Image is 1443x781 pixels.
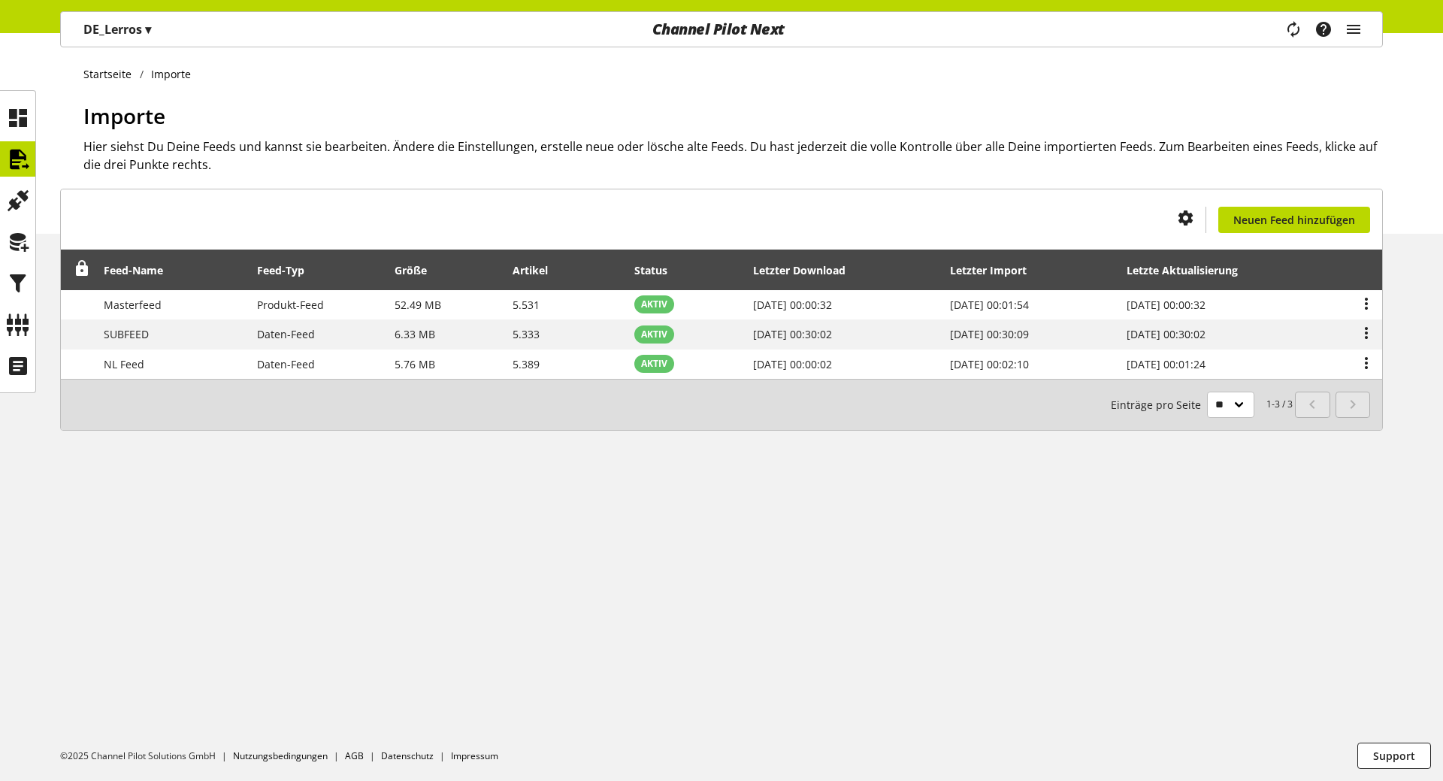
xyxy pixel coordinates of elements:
span: [DATE] 00:30:02 [753,327,832,341]
a: Datenschutz [381,749,434,762]
a: Startseite [83,66,140,82]
span: [DATE] 00:01:24 [1127,357,1206,371]
button: Support [1357,743,1431,769]
p: DE_Lerros [83,20,151,38]
span: Support [1373,748,1415,764]
small: 1-3 / 3 [1111,392,1293,418]
span: ▾ [145,21,151,38]
div: Entsperren, um Zeilen neu anzuordnen [69,261,90,280]
span: 52.49 MB [395,298,441,312]
a: AGB [345,749,364,762]
span: [DATE] 00:30:02 [1127,327,1206,341]
span: [DATE] 00:30:09 [950,327,1029,341]
div: Letzter Download [753,262,861,278]
h2: Hier siehst Du Deine Feeds und kannst sie bearbeiten. Ändere die Einstellungen, erstelle neue ode... [83,138,1383,174]
nav: main navigation [60,11,1383,47]
span: Produkt-Feed [257,298,324,312]
span: 5.531 [513,298,540,312]
div: Artikel [513,262,563,278]
a: Impressum [451,749,498,762]
span: [DATE] 00:00:32 [753,298,832,312]
span: [DATE] 00:01:54 [950,298,1029,312]
div: Letzte Aktualisierung [1127,262,1253,278]
span: Masterfeed [104,298,162,312]
span: AKTIV [641,328,667,341]
span: NL Feed [104,357,144,371]
span: 5.76 MB [395,357,435,371]
div: Status [634,262,682,278]
span: Daten-Feed [257,327,315,341]
span: Importe [83,101,165,130]
span: Neuen Feed hinzufügen [1233,212,1355,228]
span: 5.333 [513,327,540,341]
span: [DATE] 00:00:02 [753,357,832,371]
div: Letzter Import [950,262,1042,278]
span: [DATE] 00:02:10 [950,357,1029,371]
span: 5.389 [513,357,540,371]
div: Feed-Typ [257,262,319,278]
span: Einträge pro Seite [1111,397,1207,413]
span: [DATE] 00:00:32 [1127,298,1206,312]
div: Feed-Name [104,262,178,278]
div: Größe [395,262,442,278]
span: SUBFEED [104,327,149,341]
span: Entsperren, um Zeilen neu anzuordnen [74,261,90,277]
span: 6.33 MB [395,327,435,341]
a: Nutzungsbedingungen [233,749,328,762]
li: ©2025 Channel Pilot Solutions GmbH [60,749,233,763]
span: AKTIV [641,298,667,311]
span: Daten-Feed [257,357,315,371]
span: AKTIV [641,357,667,371]
a: Neuen Feed hinzufügen [1218,207,1370,233]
